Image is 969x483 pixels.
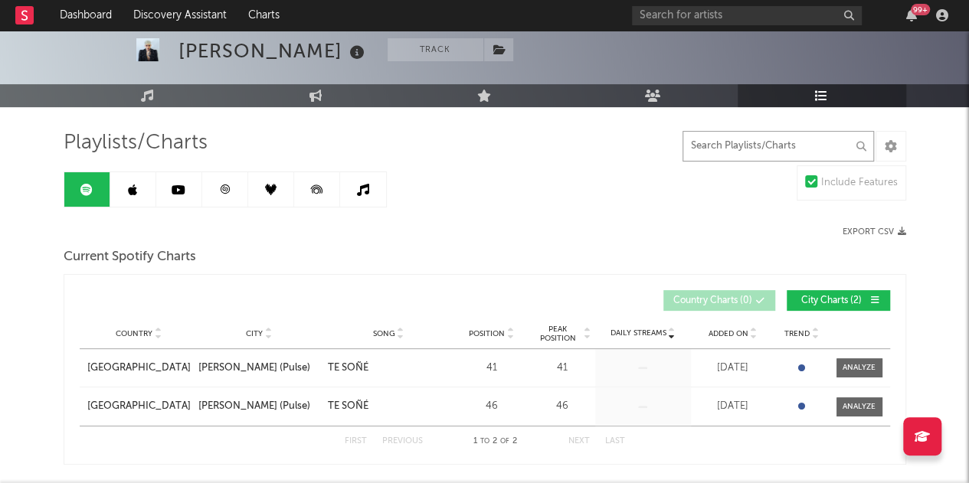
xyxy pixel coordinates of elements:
[709,329,748,338] span: Added On
[87,361,191,376] a: [GEOGRAPHIC_DATA]
[64,134,208,152] span: Playlists/Charts
[453,432,538,451] div: 1 2 2
[784,329,810,338] span: Trend
[683,131,874,162] input: Search Playlists/Charts
[534,399,591,414] div: 46
[198,361,310,376] div: [PERSON_NAME] (Pulse)
[328,399,450,414] a: TE SOÑÉ
[87,399,191,414] a: [GEOGRAPHIC_DATA]
[457,361,526,376] div: 41
[787,290,890,311] button: City Charts(2)
[906,9,917,21] button: 99+
[345,437,367,445] button: First
[373,329,395,338] span: Song
[695,361,771,376] div: [DATE]
[388,38,483,61] button: Track
[64,248,196,266] span: Current Spotify Charts
[457,399,526,414] div: 46
[605,437,625,445] button: Last
[178,38,368,64] div: [PERSON_NAME]
[673,296,752,305] span: Country Charts ( 0 )
[821,174,898,192] div: Include Features
[198,361,320,376] a: [PERSON_NAME] (Pulse)
[116,329,152,338] span: Country
[534,361,591,376] div: 41
[911,4,930,15] div: 99 +
[695,399,771,414] div: [DATE]
[611,328,666,339] span: Daily Streams
[797,296,867,305] span: City Charts ( 2 )
[500,438,509,445] span: of
[328,361,450,376] a: TE SOÑÉ
[568,437,590,445] button: Next
[843,227,906,237] button: Export CSV
[382,437,423,445] button: Previous
[328,361,368,376] div: TE SOÑÉ
[246,329,263,338] span: City
[480,438,489,445] span: to
[663,290,775,311] button: Country Charts(0)
[198,399,320,414] a: [PERSON_NAME] (Pulse)
[328,399,368,414] div: TE SOÑÉ
[469,329,505,338] span: Position
[632,6,862,25] input: Search for artists
[534,325,582,343] span: Peak Position
[198,399,310,414] div: [PERSON_NAME] (Pulse)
